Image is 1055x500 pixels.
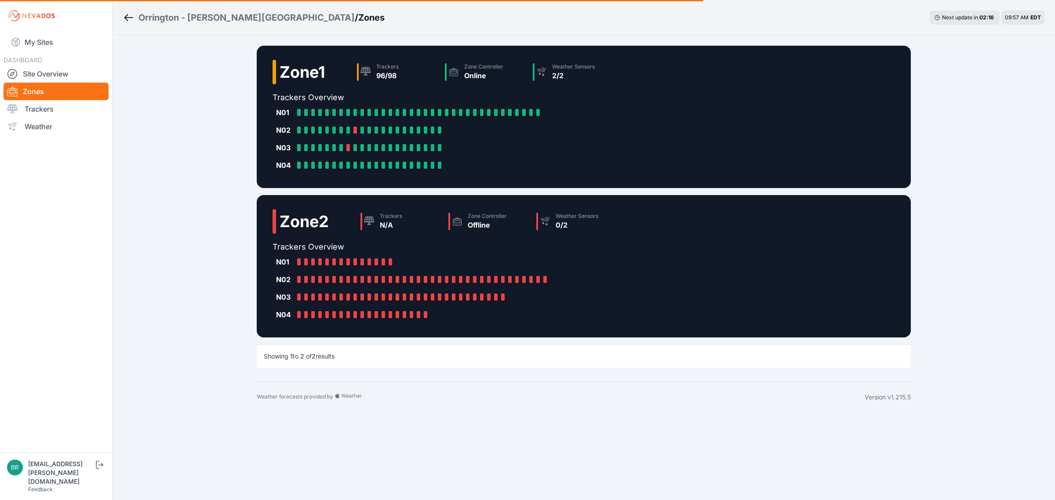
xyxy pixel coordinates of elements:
div: Zone Controller [468,213,507,220]
div: N04 [276,160,294,170]
a: Weather Sensors2/2 [529,60,617,84]
a: My Sites [4,32,109,53]
div: [EMAIL_ADDRESS][PERSON_NAME][DOMAIN_NAME] [28,460,94,486]
h2: Trackers Overview [273,241,621,253]
div: N02 [276,125,294,135]
span: Next update in [942,14,978,21]
div: 0/2 [556,220,598,230]
p: Showing to of results [264,352,335,361]
a: Trackers [4,100,109,118]
div: 2/2 [552,70,595,81]
div: Trackers [376,63,399,70]
span: 2 [312,352,316,360]
span: DASHBOARD [4,56,42,64]
a: Feedback [28,486,53,493]
h3: Zones [358,11,385,24]
span: 2 [300,352,304,360]
span: 1 [290,352,293,360]
div: N02 [276,274,294,285]
span: 09:57 AM [1005,14,1029,21]
div: N01 [276,257,294,267]
a: Trackers96/98 [353,60,441,84]
a: Weather [4,118,109,135]
div: Trackers [380,213,402,220]
div: Online [464,70,503,81]
div: N01 [276,107,294,118]
span: EDT [1030,14,1041,21]
nav: Breadcrumb [123,6,385,29]
h2: Trackers Overview [273,91,617,104]
h2: Zone 2 [280,213,329,230]
div: N04 [276,309,294,320]
div: Offline [468,220,507,230]
div: N03 [276,142,294,153]
a: TrackersN/A [357,209,445,234]
img: Nevados [7,9,56,23]
div: 02 : 16 [979,14,995,21]
img: brayden.sanford@nevados.solar [7,460,23,475]
div: Weather Sensors [552,63,595,70]
a: Zones [4,83,109,100]
a: Orrington - [PERSON_NAME][GEOGRAPHIC_DATA] [138,11,355,24]
span: / [355,11,358,24]
div: N03 [276,292,294,302]
div: Version v1.215.5 [865,393,911,402]
div: Weather Sensors [556,213,598,220]
div: Zone Controller [464,63,503,70]
a: Weather Sensors0/2 [533,209,621,234]
h2: Zone 1 [280,63,325,81]
div: Weather forecasts provided by [257,393,865,402]
a: Site Overview [4,65,109,83]
div: 96/98 [376,70,399,81]
div: N/A [380,220,402,230]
